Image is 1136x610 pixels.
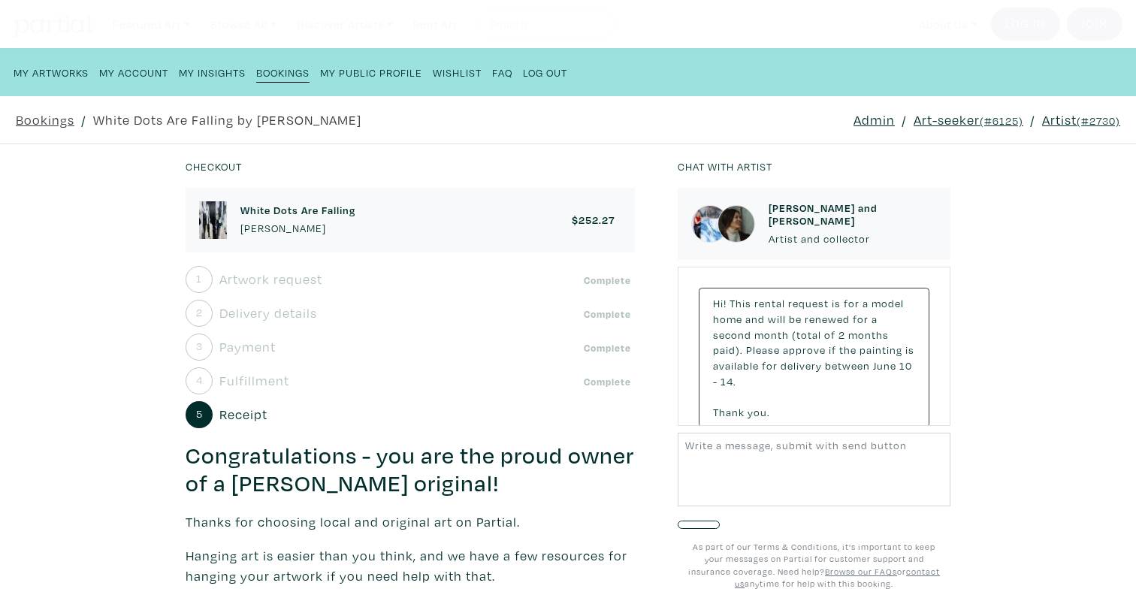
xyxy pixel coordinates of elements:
[320,65,422,80] small: My Public Profile
[768,312,786,326] span: will
[256,65,310,80] small: Bookings
[186,512,635,532] p: Thanks for choosing local and original art on Partial.
[914,110,1023,130] a: Art-seeker(#6125)
[196,273,202,284] small: 1
[219,370,289,391] span: Fulfillment
[854,110,895,130] a: Admin
[1042,110,1120,130] a: Artist(#2730)
[713,296,727,310] span: Hi!
[1030,110,1035,130] span: /
[991,8,1060,41] a: Log In
[256,62,310,83] a: Bookings
[718,205,755,243] img: phpThumb.php
[730,296,751,310] span: This
[219,404,267,424] span: Receipt
[579,307,635,322] span: Complete
[839,343,857,357] span: the
[863,296,869,310] span: a
[196,409,203,419] small: 5
[523,62,567,82] a: Log Out
[769,201,937,228] h6: [PERSON_NAME] and [PERSON_NAME]
[572,213,615,226] h6: $
[433,62,482,82] a: Wishlist
[492,65,512,80] small: FAQ
[805,312,850,326] span: renewed
[713,374,718,388] span: -
[219,269,322,289] span: Artwork request
[754,328,789,342] span: month
[899,358,912,373] span: 10
[824,328,835,342] span: of
[99,65,168,80] small: My Account
[848,328,889,342] span: months
[81,110,86,130] span: /
[488,15,601,34] input: Search
[832,296,841,310] span: is
[872,296,904,310] span: model
[762,358,778,373] span: for
[829,343,836,357] span: if
[754,296,785,310] span: rental
[873,358,896,373] span: June
[186,442,635,499] h3: Congratulations - you are the proud owner of a [PERSON_NAME] original!
[199,201,227,239] img: phpThumb.php
[14,62,89,82] a: My Artworks
[912,9,984,40] a: About Us
[572,213,621,226] a: $252.27
[789,312,802,326] span: be
[579,213,615,227] span: 252.27
[783,343,826,357] span: approve
[713,358,759,373] span: available
[713,405,745,419] span: Thank
[844,296,860,310] span: for
[872,312,878,326] span: a
[769,231,937,247] p: Artist and collector
[748,405,770,419] span: you.
[14,65,89,80] small: My Artworks
[219,337,276,357] span: Payment
[860,343,902,357] span: painting
[93,110,361,130] a: White Dots Are Falling by [PERSON_NAME]
[240,204,355,236] a: White Dots Are Falling [PERSON_NAME]
[1077,113,1120,128] small: (#2730)
[492,62,512,82] a: FAQ
[106,9,197,40] a: Featured Art
[853,312,869,326] span: for
[320,62,422,82] a: My Public Profile
[713,343,743,357] span: paid).
[713,312,742,326] span: home
[196,375,203,385] small: 4
[745,312,765,326] span: and
[838,328,845,342] span: 2
[579,273,635,288] span: Complete
[16,110,74,130] a: Bookings
[788,296,829,310] span: request
[179,65,246,80] small: My Insights
[99,62,168,82] a: My Account
[240,204,355,216] h6: White Dots Are Falling
[735,566,940,590] a: contact us
[204,9,283,40] a: Browse All
[179,62,246,82] a: My Insights
[678,159,772,174] small: Chat with artist
[792,328,821,342] span: (total
[240,220,355,237] p: [PERSON_NAME]
[219,303,317,323] span: Delivery details
[433,65,482,80] small: Wishlist
[523,65,567,80] small: Log Out
[825,566,897,577] a: Browse our FAQs
[713,328,751,342] span: second
[746,343,780,357] span: Please
[1067,8,1122,41] a: Join
[196,341,203,352] small: 3
[905,343,914,357] span: is
[781,358,822,373] span: delivery
[980,113,1023,128] small: (#6125)
[186,545,635,586] p: Hanging art is easier than you think, and we have a few resources for hanging your artwork if you...
[290,9,400,40] a: Discover Artists
[688,541,940,590] small: As part of our Terms & Conditions, it's important to keep your messages on Partial for customer s...
[721,374,736,388] span: 14.
[691,205,729,243] img: phpThumb.php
